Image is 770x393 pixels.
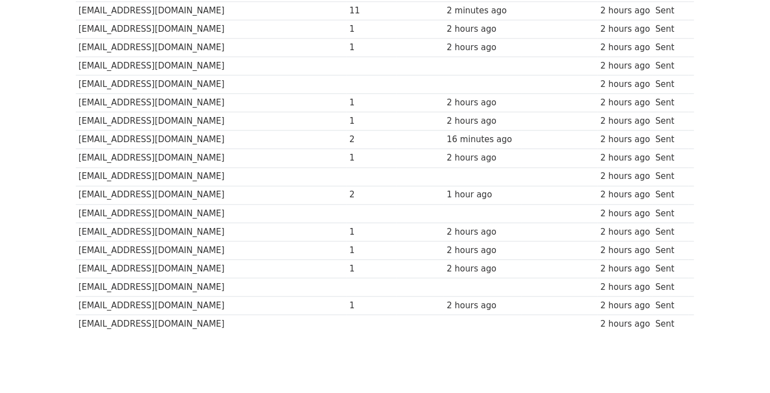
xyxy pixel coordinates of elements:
td: [EMAIL_ADDRESS][DOMAIN_NAME] [76,2,347,20]
div: 2 hours ago [601,60,650,73]
div: 1 [349,115,394,128]
div: 1 [349,42,394,55]
div: 2 hours ago [447,245,519,258]
td: Sent [653,223,689,241]
td: Sent [653,94,689,113]
div: 2 hours ago [447,115,519,128]
td: Sent [653,186,689,205]
div: 2 hours ago [601,318,650,331]
div: 2 hours ago [601,97,650,110]
div: 2 hours ago [601,263,650,276]
div: 2 hours ago [601,245,650,258]
td: [EMAIL_ADDRESS][DOMAIN_NAME] [76,131,347,149]
div: 2 hours ago [601,226,650,239]
div: 2 hours ago [601,300,650,313]
td: [EMAIL_ADDRESS][DOMAIN_NAME] [76,76,347,94]
div: 1 hour ago [447,189,519,202]
div: 2 hours ago [447,152,519,165]
td: Sent [653,149,689,168]
td: [EMAIL_ADDRESS][DOMAIN_NAME] [76,38,347,57]
div: 2 hours ago [447,97,519,110]
td: Sent [653,113,689,131]
div: 2 hours ago [601,79,650,91]
iframe: Chat Widget [714,339,770,393]
td: Sent [653,76,689,94]
div: 2 hours ago [601,115,650,128]
td: [EMAIL_ADDRESS][DOMAIN_NAME] [76,241,347,260]
td: Sent [653,205,689,223]
td: [EMAIL_ADDRESS][DOMAIN_NAME] [76,223,347,241]
div: 2 hours ago [601,152,650,165]
div: 2 hours ago [447,263,519,276]
td: [EMAIL_ADDRESS][DOMAIN_NAME] [76,316,347,334]
td: Sent [653,260,689,279]
td: [EMAIL_ADDRESS][DOMAIN_NAME] [76,20,347,38]
td: [EMAIL_ADDRESS][DOMAIN_NAME] [76,57,347,76]
div: 2 hours ago [601,171,650,183]
div: 1 [349,152,394,165]
div: 2 hours ago [601,134,650,147]
div: 2 hours ago [601,208,650,221]
td: Sent [653,131,689,149]
td: [EMAIL_ADDRESS][DOMAIN_NAME] [76,297,347,316]
div: 1 [349,263,394,276]
td: Sent [653,38,689,57]
td: Sent [653,20,689,38]
div: 2 minutes ago [447,5,519,18]
div: 1 [349,226,394,239]
div: 16 minutes ago [447,134,519,147]
div: 2 hours ago [601,189,650,202]
div: 2 hours ago [601,23,650,36]
div: 2 hours ago [447,226,519,239]
td: [EMAIL_ADDRESS][DOMAIN_NAME] [76,205,347,223]
td: Sent [653,316,689,334]
div: 2 hours ago [601,5,650,18]
div: 1 [349,97,394,110]
td: [EMAIL_ADDRESS][DOMAIN_NAME] [76,113,347,131]
div: 2 [349,189,394,202]
td: [EMAIL_ADDRESS][DOMAIN_NAME] [76,149,347,168]
td: Sent [653,241,689,260]
div: 1 [349,300,394,313]
td: [EMAIL_ADDRESS][DOMAIN_NAME] [76,94,347,113]
td: [EMAIL_ADDRESS][DOMAIN_NAME] [76,260,347,279]
div: 2 hours ago [447,300,519,313]
td: Sent [653,168,689,186]
div: 2 hours ago [601,42,650,55]
div: Widget de chat [714,339,770,393]
div: 1 [349,23,394,36]
td: [EMAIL_ADDRESS][DOMAIN_NAME] [76,186,347,205]
td: Sent [653,297,689,316]
div: 2 hours ago [447,23,519,36]
td: [EMAIL_ADDRESS][DOMAIN_NAME] [76,279,347,297]
div: 2 hours ago [601,282,650,294]
div: 11 [349,5,394,18]
td: Sent [653,57,689,76]
td: Sent [653,2,689,20]
div: 1 [349,245,394,258]
div: 2 hours ago [447,42,519,55]
div: 2 [349,134,394,147]
td: Sent [653,279,689,297]
td: [EMAIL_ADDRESS][DOMAIN_NAME] [76,168,347,186]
